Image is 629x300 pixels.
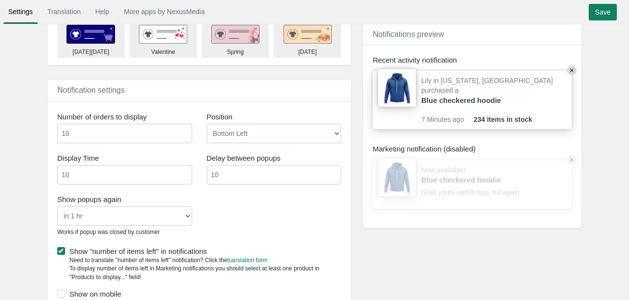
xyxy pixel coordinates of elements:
a: translation form [227,257,267,264]
label: Show popups again [57,194,192,204]
label: Display Time [57,153,192,163]
span: Notification settings [57,86,125,94]
div: [DATE] [298,48,317,56]
a: Settings [3,3,38,20]
a: Blue checkered hoodie [421,95,523,105]
span: Notifications preview [373,30,444,38]
span: 234 items in stock [474,115,532,124]
label: Show "number of items left" in notifications [57,246,341,256]
a: More apps by NexusMedia [119,3,210,20]
div: Spring [227,48,244,56]
img: cyber_monday.png [66,25,115,44]
div: Lily in [US_STATE], [GEOGRAPHIC_DATA] purchased a [421,76,567,115]
div: [DATE][DATE] [73,48,110,56]
img: 80x80_sample.jpg [378,68,416,107]
input: Interval Time [207,165,342,184]
label: Number of orders to display [57,112,192,122]
a: Blue checkered hoodie [421,175,523,185]
input: Display Time [57,165,192,184]
div: Now available! Grab yours until it runs out again [421,165,523,204]
img: spring.png [211,25,260,44]
a: Translation [43,3,86,20]
label: Position [207,112,342,122]
span: 7 Minutes ago [421,115,474,124]
a: Help [90,3,114,20]
img: 80x80_sample.jpg [378,158,416,197]
label: Delay between popups [207,153,342,163]
div: Recent activity notification [373,55,572,65]
div: Need to translate "number of items left" notification? Click the To display number of items left ... [57,256,341,281]
img: valentine.png [139,25,187,44]
input: Save [589,4,617,20]
img: thanksgiving.png [283,25,332,44]
div: Valentine [151,48,175,56]
label: Show on mobile [57,289,341,299]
